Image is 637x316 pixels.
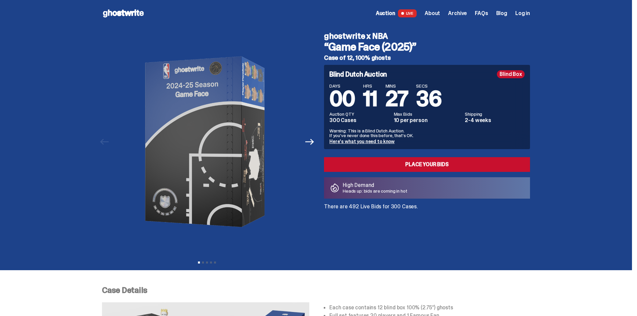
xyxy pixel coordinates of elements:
[376,11,395,16] span: Auction
[324,55,530,61] h5: Case of 12, 100% ghosts
[475,11,488,16] a: FAQs
[324,32,530,40] h4: ghostwrite x NBA
[343,189,407,193] p: Heads up: bids are coming in hot
[115,27,299,257] img: NBA-Hero-1.png
[515,11,530,16] a: Log in
[465,118,525,123] dd: 2-4 weeks
[398,9,417,17] span: LIVE
[329,128,525,138] p: Warning: This is a Blind Dutch Auction. If you’ve never done this before, that’s OK.
[363,84,378,88] span: HRS
[329,71,387,78] h4: Blind Dutch Auction
[363,85,378,113] span: 11
[376,9,417,17] a: Auction LIVE
[102,286,530,294] p: Case Details
[394,118,461,123] dd: 10 per person
[496,11,507,16] a: Blog
[198,261,200,264] button: View slide 1
[497,70,525,78] div: Blind Box
[329,305,530,310] li: Each case contains 12 blind box 100% (2.75”) ghosts
[206,261,208,264] button: View slide 3
[214,261,216,264] button: View slide 5
[386,85,408,113] span: 27
[425,11,440,16] a: About
[448,11,467,16] a: Archive
[329,85,355,113] span: 00
[324,157,530,172] a: Place your Bids
[394,112,461,116] dt: Max Bids
[324,41,530,52] h3: “Game Face (2025)”
[329,84,355,88] span: DAYS
[416,85,441,113] span: 36
[386,84,408,88] span: MINS
[329,118,390,123] dd: 300 Cases
[416,84,441,88] span: SECS
[210,261,212,264] button: View slide 4
[329,112,390,116] dt: Auction QTY
[302,134,317,149] button: Next
[202,261,204,264] button: View slide 2
[343,183,407,188] p: High Demand
[324,204,530,209] p: There are 492 Live Bids for 300 Cases.
[465,112,525,116] dt: Shipping
[329,138,395,144] a: Here's what you need to know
